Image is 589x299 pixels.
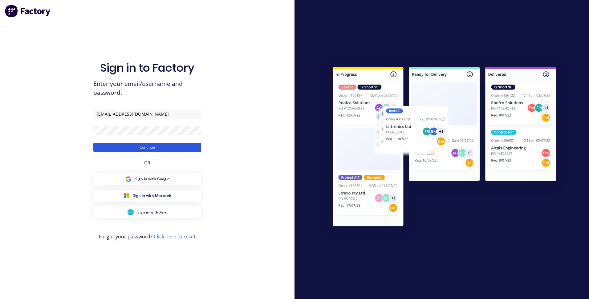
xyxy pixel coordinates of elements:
[144,152,150,173] div: OR
[319,54,570,241] img: Sign in
[125,176,132,182] img: Google Sign in
[135,176,169,182] span: Sign in with Google
[93,190,201,201] button: Microsoft Sign inSign in with Microsoft
[100,61,194,74] h1: Sign in to Factory
[137,209,167,215] span: Sign in with Xero
[93,110,201,119] input: Email/Username
[154,233,196,240] a: Click here to reset
[93,143,201,152] button: Continue
[93,206,201,218] button: Xero Sign inSign in with Xero
[93,173,201,185] button: Google Sign inSign in with Google
[128,209,134,215] img: Xero Sign in
[93,79,201,97] span: Enter your email/username and password.
[5,5,51,17] img: Factory
[123,193,129,199] img: Microsoft Sign in
[133,193,172,198] span: Sign in with Microsoft
[99,233,196,240] span: Forgot your password?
